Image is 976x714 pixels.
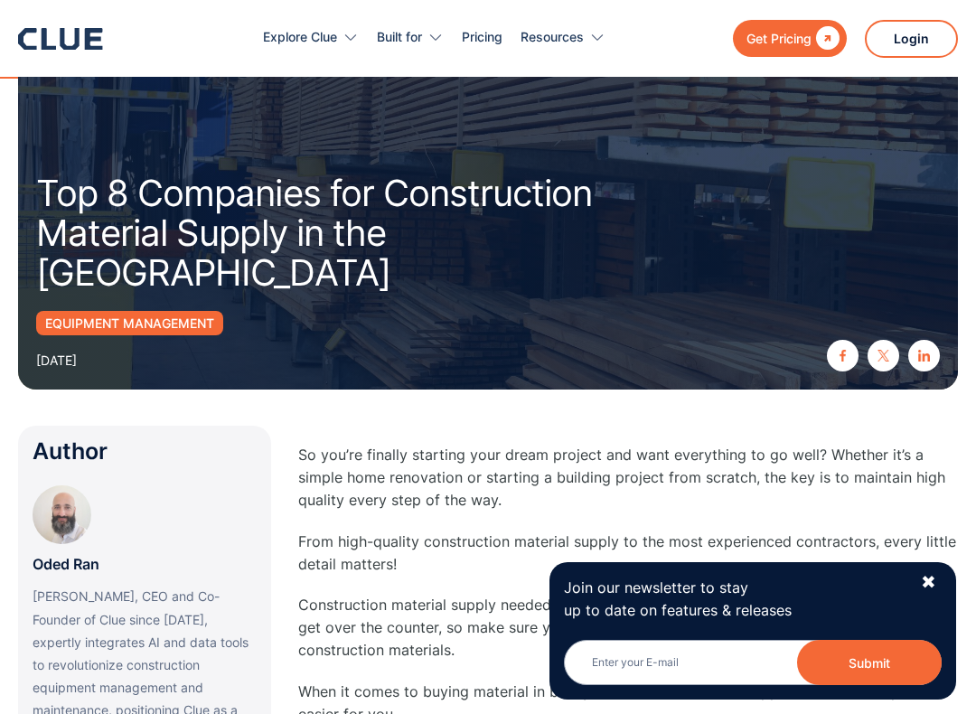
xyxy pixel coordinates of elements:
a: Get Pricing [733,20,847,57]
div: Author [33,440,257,463]
p: Oded Ran [33,553,99,576]
a: Login [865,20,958,58]
img: facebook icon [837,350,849,362]
div: Explore Clue [263,9,337,66]
img: linkedin icon [918,350,930,362]
div: Built for [377,9,444,66]
p: From high-quality construction material supply to the most experienced contractors, every little ... [298,531,958,576]
input: Enter your E-mail [564,640,942,685]
img: Oded Ran [33,485,91,544]
div: [DATE] [36,349,77,371]
div: Resources [521,9,605,66]
div: Get Pricing [746,27,812,50]
a: Pricing [462,9,502,66]
h1: Top 8 Companies for Construction Material Supply in the [GEOGRAPHIC_DATA] [36,174,669,293]
p: Construction material supply needed for building projects is not something you may be able to get... [298,594,958,662]
div: Resources [521,9,584,66]
div: Explore Clue [263,9,359,66]
div: Built for [377,9,422,66]
a: Equipment Management [36,311,223,335]
p: Join our newsletter to stay up to date on features & releases [564,577,904,622]
div:  [812,27,840,50]
button: Submit [797,640,942,685]
div: ✖ [921,571,936,594]
p: So you’re finally starting your dream project and want everything to go well? Whether it’s a simp... [298,444,958,512]
img: twitter X icon [877,350,889,362]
